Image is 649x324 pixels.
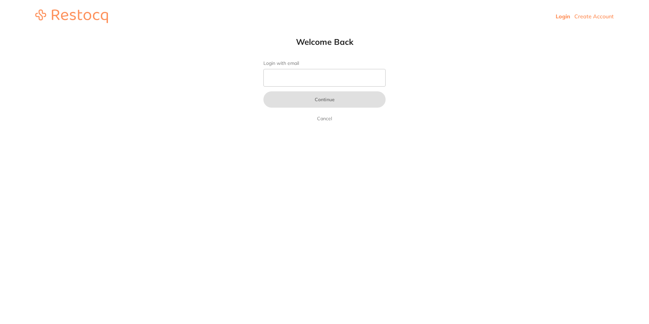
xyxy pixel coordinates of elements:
[316,114,333,123] a: Cancel
[250,37,399,47] h1: Welcome Back
[574,13,614,20] a: Create Account
[263,91,386,108] button: Continue
[263,60,386,66] label: Login with email
[556,13,570,20] a: Login
[35,10,108,23] img: restocq_logo.svg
